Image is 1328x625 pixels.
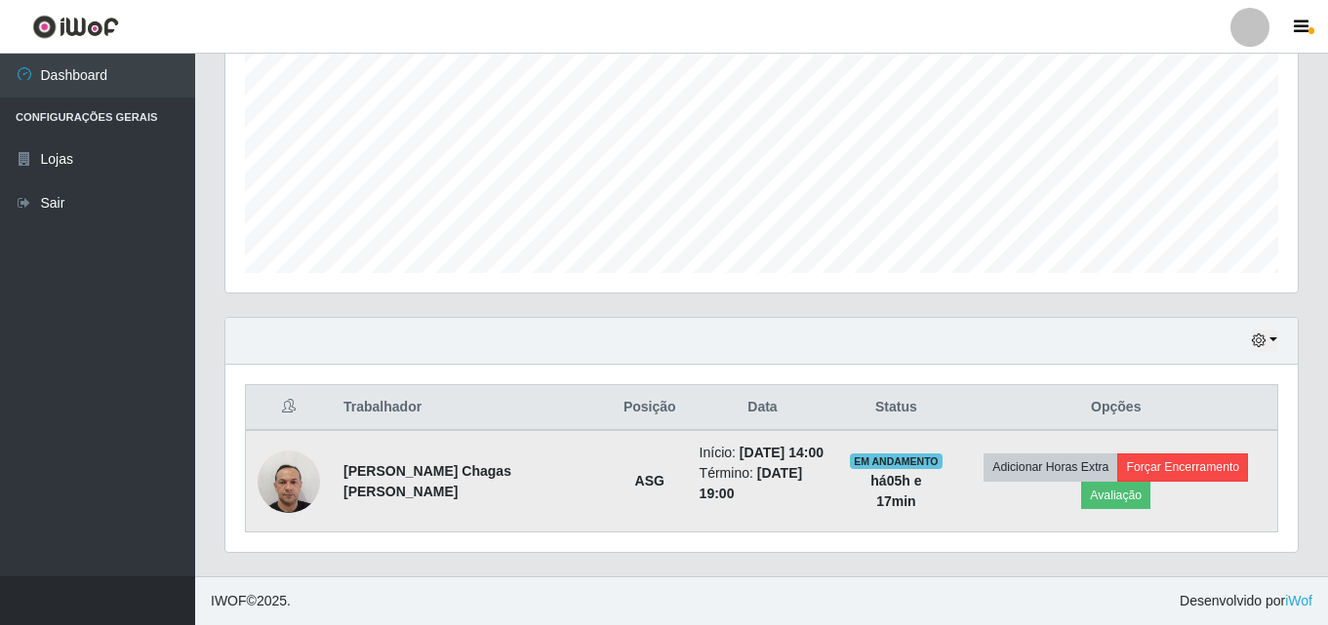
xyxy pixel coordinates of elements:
[850,453,943,469] span: EM ANDAMENTO
[700,443,826,463] li: Início:
[32,15,119,39] img: CoreUI Logo
[837,385,954,431] th: Status
[211,591,291,611] span: © 2025 .
[984,453,1117,481] button: Adicionar Horas Extra
[635,473,664,488] strong: ASG
[258,440,320,523] img: 1746821274247.jpeg
[1180,591,1312,611] span: Desenvolvido por
[954,385,1277,431] th: Opções
[870,473,921,509] strong: há 05 h e 17 min
[612,385,688,431] th: Posição
[343,463,511,499] strong: [PERSON_NAME] Chagas [PERSON_NAME]
[688,385,838,431] th: Data
[1117,453,1248,481] button: Forçar Encerramento
[211,593,247,608] span: IWOF
[332,385,612,431] th: Trabalhador
[740,445,824,460] time: [DATE] 14:00
[1285,593,1312,608] a: iWof
[1081,482,1150,509] button: Avaliação
[700,463,826,504] li: Término:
